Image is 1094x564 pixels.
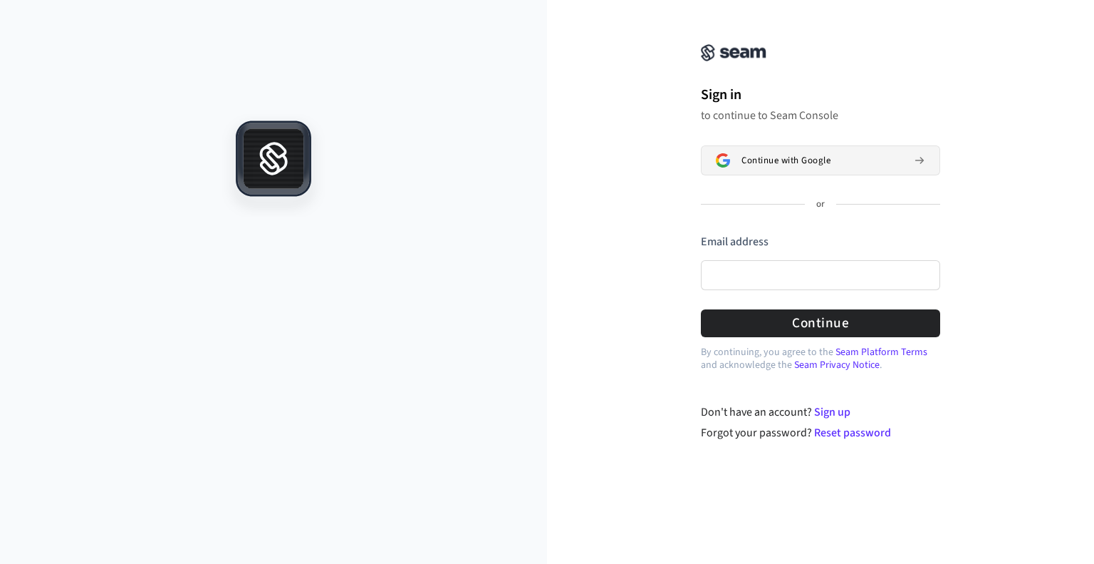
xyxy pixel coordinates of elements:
label: Email address [701,234,769,250]
button: Sign in with GoogleContinue with Google [701,145,940,175]
h1: Sign in [701,84,940,106]
a: Sign up [814,404,850,420]
a: Reset password [814,425,891,441]
p: or [816,198,825,211]
p: By continuing, you agree to the and acknowledge the . [701,346,940,371]
img: Sign in with Google [716,153,730,168]
p: to continue to Seam Console [701,108,940,123]
div: Don't have an account? [701,404,941,421]
div: Forgot your password? [701,424,941,441]
a: Seam Platform Terms [835,345,927,359]
span: Continue with Google [741,155,830,166]
button: Continue [701,309,940,337]
img: Seam Console [701,44,766,61]
a: Seam Privacy Notice [794,358,880,372]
